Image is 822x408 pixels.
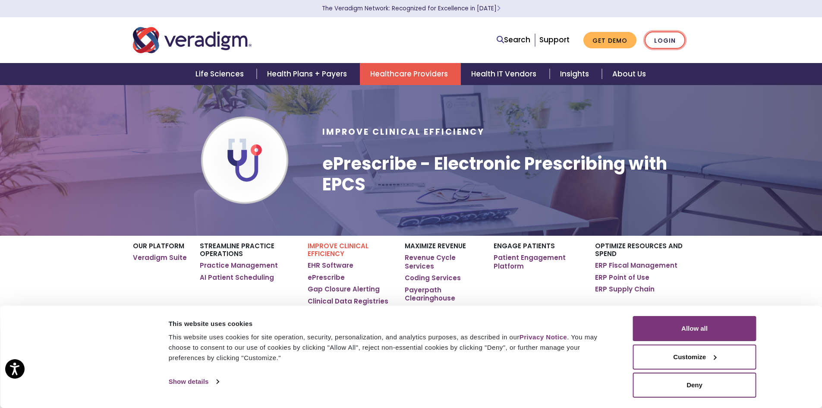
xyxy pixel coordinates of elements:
[405,286,480,303] a: Payerpath Clearinghouse
[308,273,345,282] a: ePrescribe
[322,4,501,13] a: The Veradigm Network: Recognized for Excellence in [DATE]Learn More
[185,63,257,85] a: Life Sciences
[360,63,461,85] a: Healthcare Providers
[169,375,219,388] a: Show details
[595,261,677,270] a: ERP Fiscal Management
[497,34,530,46] a: Search
[200,261,278,270] a: Practice Management
[633,373,756,398] button: Deny
[308,261,353,270] a: EHR Software
[595,273,649,282] a: ERP Point of Use
[595,285,655,294] a: ERP Supply Chain
[633,345,756,370] button: Customize
[308,297,388,306] a: Clinical Data Registries
[133,253,187,262] a: Veradigm Suite
[322,153,689,195] h1: ePrescribe - Electronic Prescribing with EPCS
[550,63,602,85] a: Insights
[257,63,360,85] a: Health Plans + Payers
[633,316,756,341] button: Allow all
[405,253,480,270] a: Revenue Cycle Services
[322,126,485,138] span: Improve Clinical Efficiency
[583,32,636,49] a: Get Demo
[308,285,380,294] a: Gap Closure Alerting
[169,319,614,329] div: This website uses cookies
[405,274,461,282] a: Coding Services
[133,26,252,54] img: Veradigm logo
[645,32,685,49] a: Login
[539,35,570,45] a: Support
[494,253,582,270] a: Patient Engagement Platform
[602,63,656,85] a: About Us
[497,4,501,13] span: Learn More
[520,333,567,341] a: Privacy Notice
[200,273,274,282] a: AI Patient Scheduling
[169,332,614,363] div: This website uses cookies for site operation, security, personalization, and analytics purposes, ...
[461,63,549,85] a: Health IT Vendors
